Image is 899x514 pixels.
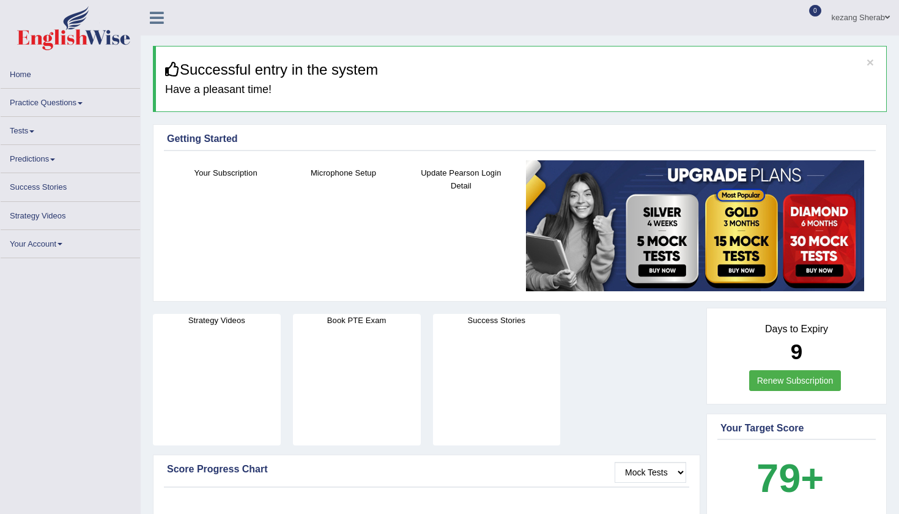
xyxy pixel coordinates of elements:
[757,456,824,501] b: 79+
[809,5,821,17] span: 0
[290,166,396,179] h4: Microphone Setup
[749,370,842,391] a: Renew Subscription
[293,314,421,327] h4: Book PTE Exam
[409,166,514,192] h4: Update Pearson Login Detail
[1,117,140,141] a: Tests
[867,56,874,69] button: ×
[720,324,873,335] h4: Days to Expiry
[791,340,802,363] b: 9
[433,314,561,327] h4: Success Stories
[1,173,140,197] a: Success Stories
[1,230,140,254] a: Your Account
[165,62,877,78] h3: Successful entry in the system
[167,462,686,477] div: Score Progress Chart
[1,145,140,169] a: Predictions
[1,202,140,226] a: Strategy Videos
[1,61,140,84] a: Home
[526,160,864,291] img: small5.jpg
[153,314,281,327] h4: Strategy Videos
[1,89,140,113] a: Practice Questions
[173,166,278,179] h4: Your Subscription
[167,132,873,146] div: Getting Started
[165,84,877,96] h4: Have a pleasant time!
[720,421,873,436] div: Your Target Score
